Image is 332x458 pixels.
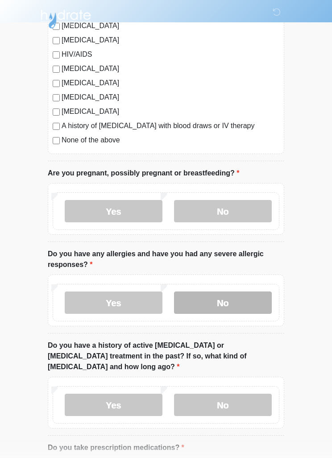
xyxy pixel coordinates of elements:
[53,123,60,130] input: A history of [MEDICAL_DATA] with blood draws or IV therapy
[62,49,279,60] label: HIV/AIDS
[48,442,184,453] label: Do you take prescription medications?
[65,291,162,314] label: Yes
[53,80,60,87] input: [MEDICAL_DATA]
[62,135,279,146] label: None of the above
[65,200,162,222] label: Yes
[62,63,279,74] label: [MEDICAL_DATA]
[62,35,279,46] label: [MEDICAL_DATA]
[174,291,272,314] label: No
[174,200,272,222] label: No
[53,108,60,116] input: [MEDICAL_DATA]
[65,394,162,416] label: Yes
[62,121,279,131] label: A history of [MEDICAL_DATA] with blood draws or IV therapy
[62,78,279,88] label: [MEDICAL_DATA]
[39,7,92,29] img: Hydrate IV Bar - Scottsdale Logo
[62,92,279,103] label: [MEDICAL_DATA]
[48,168,239,179] label: Are you pregnant, possibly pregnant or breastfeeding?
[53,94,60,101] input: [MEDICAL_DATA]
[62,106,279,117] label: [MEDICAL_DATA]
[53,51,60,58] input: HIV/AIDS
[53,37,60,44] input: [MEDICAL_DATA]
[48,340,284,372] label: Do you have a history of active [MEDICAL_DATA] or [MEDICAL_DATA] treatment in the past? If so, wh...
[174,394,272,416] label: No
[53,137,60,144] input: None of the above
[48,249,284,270] label: Do you have any allergies and have you had any severe allergic responses?
[53,66,60,73] input: [MEDICAL_DATA]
